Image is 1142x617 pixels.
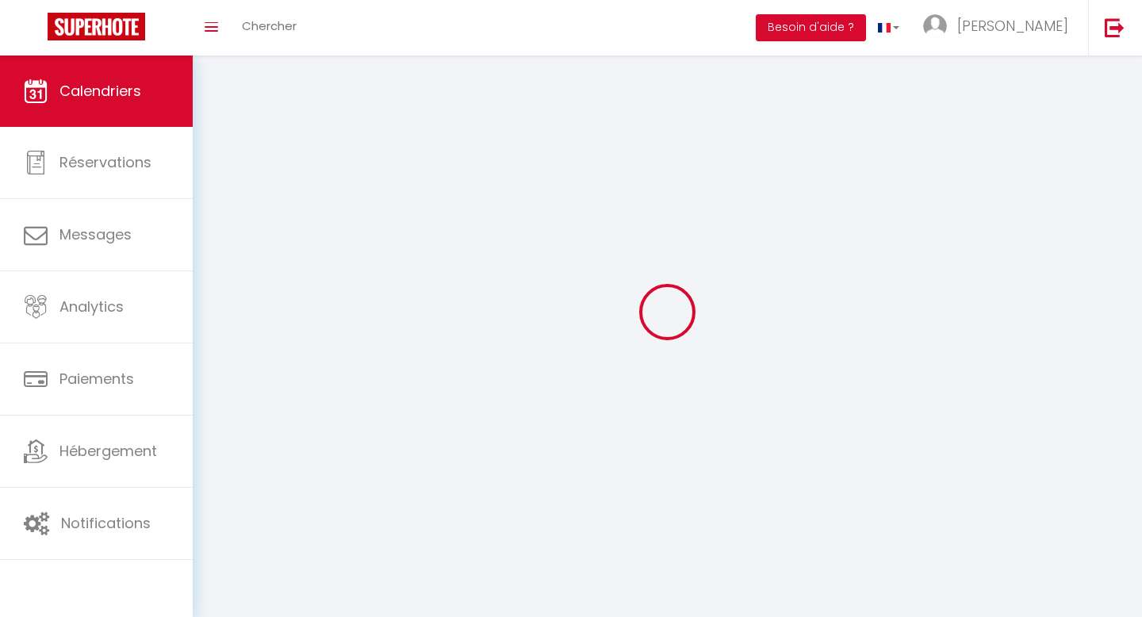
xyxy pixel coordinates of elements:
span: Analytics [59,297,124,316]
span: Messages [59,224,132,244]
span: Calendriers [59,81,141,101]
img: Super Booking [48,13,145,40]
button: Besoin d'aide ? [756,14,866,41]
img: ... [923,14,947,38]
span: Hébergement [59,441,157,461]
img: logout [1105,17,1125,37]
span: Réservations [59,152,151,172]
span: Paiements [59,369,134,389]
span: [PERSON_NAME] [957,16,1068,36]
span: Chercher [242,17,297,34]
span: Notifications [61,513,151,533]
